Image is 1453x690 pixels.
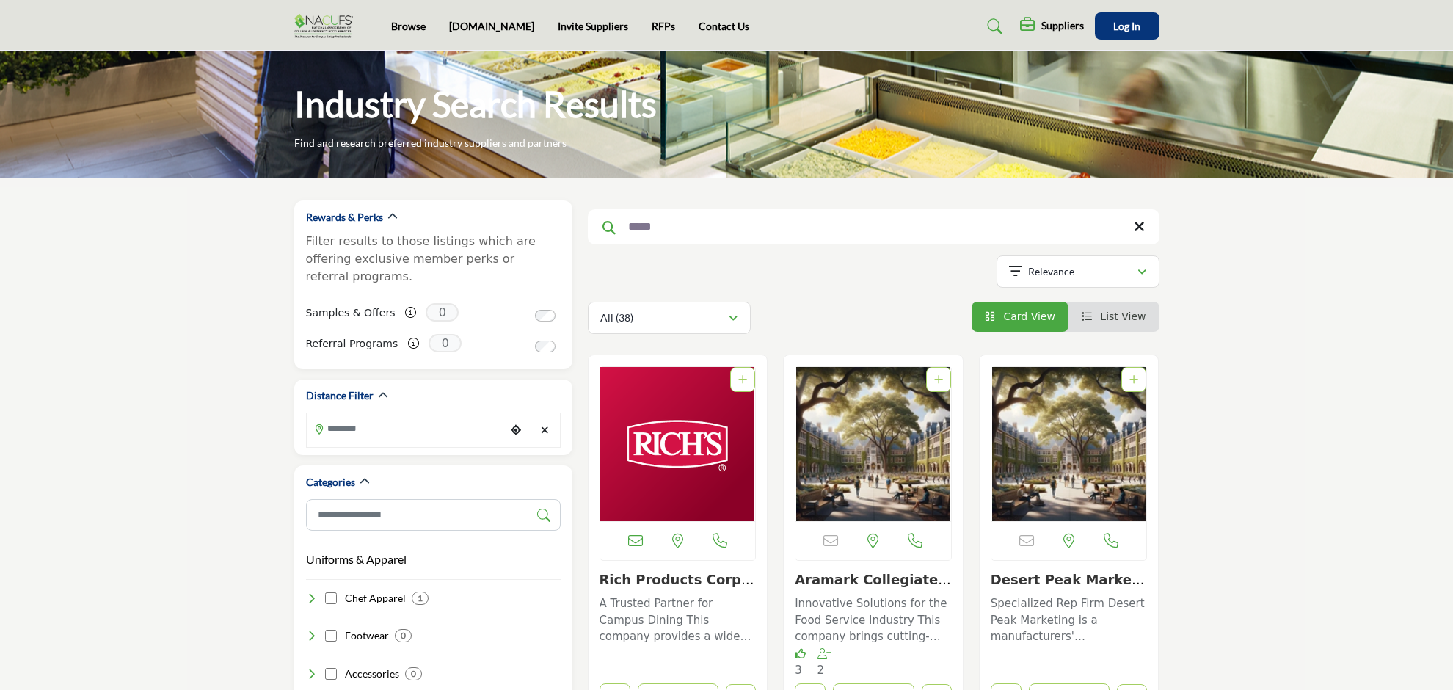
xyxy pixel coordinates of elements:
[1113,20,1140,32] span: Log In
[817,647,834,679] div: Followers
[426,303,459,322] span: 0
[306,475,355,490] h2: Categories
[699,20,749,32] a: Contact Us
[534,415,556,446] div: Clear search location
[558,20,628,32] a: Invite Suppliers
[395,629,412,642] div: 0 Results For Footwear
[991,367,1147,521] a: Open Listing in new tab
[535,310,556,322] input: Switch to Samples & Offers
[535,341,556,352] input: Switch to Referral Programs
[817,664,825,677] span: 2
[991,592,1148,645] a: Specialized Rep Firm Desert Peak Marketing is a manufacturers' representative firm specializing i...
[795,572,952,588] h3: Aramark Collegiate Hospitality
[345,667,399,681] h4: Accessories: Accentuating uniforms with aprons, gloves, and essentials.
[588,209,1159,244] input: Search Keyword
[795,592,952,645] a: Innovative Solutions for the Food Service Industry This company brings cutting-edge solutions to ...
[991,595,1148,645] p: Specialized Rep Firm Desert Peak Marketing is a manufacturers' representative firm specializing i...
[401,631,406,641] b: 0
[294,81,657,127] h1: Industry Search Results
[1095,12,1159,40] button: Log In
[934,374,943,385] a: Add To List
[588,302,751,334] button: All (38)
[418,593,423,603] b: 1
[294,14,360,38] img: Site Logo
[325,668,337,680] input: Select Accessories checkbox
[449,20,534,32] a: [DOMAIN_NAME]
[307,415,505,443] input: Search Location
[600,367,756,521] img: Rich Products Corporation
[795,572,951,603] a: Aramark Collegiate H...
[306,210,383,225] h2: Rewards & Perks
[600,595,757,645] p: A Trusted Partner for Campus Dining This company provides a wide range of innovative foodservice ...
[429,334,462,352] span: 0
[795,595,952,645] p: Innovative Solutions for the Food Service Industry This company brings cutting-edge solutions to ...
[345,628,389,643] h4: Footwear: Offering comfort and safety with non-slip footwear.
[973,15,1012,38] a: Search
[306,233,561,286] p: Filter results to those listings which are offering exclusive member perks or referral programs.
[1003,310,1055,322] span: Card View
[600,572,754,603] a: Rich Products Corpor...
[1020,18,1084,35] div: Suppliers
[1068,302,1159,332] li: List View
[652,20,675,32] a: RFPs
[600,367,756,521] a: Open Listing in new tab
[600,310,633,325] p: All (38)
[997,255,1159,288] button: Relevance
[991,572,1145,603] a: Desert Peak Marketin...
[738,374,747,385] a: Add To List
[795,664,802,677] span: 3
[795,648,806,659] i: Likes
[795,367,951,521] img: Aramark Collegiate Hospitality
[795,367,951,521] a: Open Listing in new tab
[600,592,757,645] a: A Trusted Partner for Campus Dining This company provides a wide range of innovative foodservice ...
[1041,19,1084,32] h5: Suppliers
[1100,310,1146,322] span: List View
[391,20,426,32] a: Browse
[325,630,337,642] input: Select Footwear checkbox
[1129,374,1138,385] a: Add To List
[1028,264,1074,279] p: Relevance
[600,572,757,588] h3: Rich Products Corporation
[412,592,429,605] div: 1 Results For Chef Apparel
[306,300,396,326] label: Samples & Offers
[306,388,374,403] h2: Distance Filter
[306,331,398,357] label: Referral Programs
[306,499,561,531] input: Search Category
[345,591,406,606] h4: Chef Apparel: Dressing chefs in quality coats, hats, and kitchen wear.
[411,669,416,679] b: 0
[505,415,527,446] div: Choose your current location
[405,667,422,680] div: 0 Results For Accessories
[306,551,407,568] button: Uniforms & Apparel
[985,310,1055,322] a: View Card
[1082,310,1146,322] a: View List
[991,572,1148,588] h3: Desert Peak Marketing LLC
[991,367,1147,521] img: Desert Peak Marketing LLC
[972,302,1068,332] li: Card View
[294,136,567,150] p: Find and research preferred industry suppliers and partners
[325,592,337,604] input: Select Chef Apparel checkbox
